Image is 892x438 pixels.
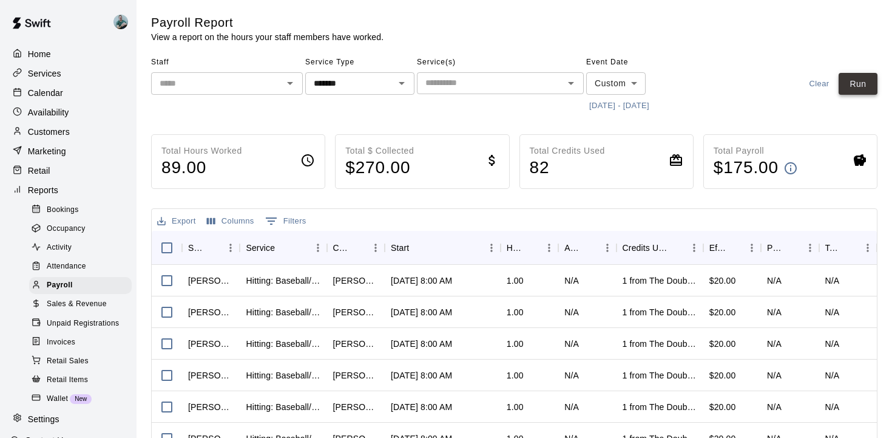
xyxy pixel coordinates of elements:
p: Calendar [28,87,63,99]
div: Brandy Valyer [333,338,379,350]
div: Reports [10,181,127,199]
button: Menu [801,239,819,257]
button: Clear [800,73,839,95]
span: Staff [151,53,303,72]
div: Hitting: Baseball/Softball [246,401,320,413]
a: Calendar [10,84,127,102]
div: Credits Used [617,231,703,265]
div: N/A [767,338,782,350]
a: Customers [10,123,127,141]
span: Retail Sales [47,355,89,368]
div: 1 from The Double (Annual) [623,275,697,287]
span: Occupancy [47,223,86,235]
div: 1.00 [507,338,524,350]
button: Sort [726,239,743,256]
button: Menu [221,239,240,257]
div: Charlie Schrage [188,369,234,382]
div: Attendance [29,258,132,275]
div: N/A [825,338,840,350]
button: Sort [409,239,426,256]
button: Open [393,75,410,92]
a: Retail Sales [29,352,137,371]
div: Home [10,45,127,63]
div: 1 from The Double (Annual) [623,401,697,413]
div: Availability [10,103,127,121]
span: Attendance [47,261,86,273]
p: Retail [28,165,50,177]
h4: $ 175.00 [714,157,779,179]
button: Select columns [204,212,257,231]
div: 1 from The Double (Annual) [623,306,697,318]
div: 1 from The Double (Annual) [623,369,697,382]
div: N/A [564,369,579,382]
div: Deric Poldberg [111,10,137,34]
div: Hours [501,231,558,265]
span: Wallet [47,393,68,405]
div: Marketing [10,142,127,160]
div: 1.00 [507,275,524,287]
div: $20.00 [703,360,761,391]
div: N/A [564,275,579,287]
div: Brett Derrig [188,306,234,318]
p: Total Payroll [714,145,798,157]
div: 1 from The Double (Annual) [623,338,697,350]
p: View a report on the hours your staff members have worked. [151,31,383,43]
div: Occupancy [29,221,132,238]
div: Unpaid Registrations [29,315,132,332]
a: Invoices [29,333,137,352]
span: Service(s) [417,53,584,72]
p: Services [28,67,61,80]
div: N/A [825,306,840,318]
button: Sort [350,239,367,256]
a: Activity [29,239,137,258]
div: Matt Minahan [188,401,234,413]
div: Aug 16, 2025, 8:00 AM [391,306,452,318]
a: Unpaid Registrations [29,314,137,333]
p: Home [28,48,51,60]
div: N/A [767,306,782,318]
span: New [70,395,92,402]
div: N/A [564,306,579,318]
button: Menu [598,239,617,257]
p: Customers [28,126,70,138]
div: Total Pay [825,231,842,265]
div: Aug 16, 2025, 8:00 AM [391,275,452,287]
div: $20.00 [703,296,761,328]
h4: 89.00 [161,157,242,179]
p: Marketing [28,145,66,157]
div: 1.00 [507,401,524,413]
button: Menu [685,239,703,257]
div: Effective Price [703,231,761,265]
div: Service [246,231,275,265]
div: Aug 16, 2025, 8:00 AM [391,369,452,382]
button: Sort [668,239,685,256]
button: Menu [859,239,877,257]
div: Service [240,231,326,265]
button: [DATE] - [DATE] [586,97,652,115]
div: Retail Sales [29,353,132,370]
button: Sort [581,239,598,256]
div: $20.00 [703,265,761,296]
div: Start [391,231,409,265]
div: N/A [767,401,782,413]
p: Total Hours Worked [161,145,242,157]
div: Hitting: Baseball/Softball [246,369,320,382]
span: Payroll [47,279,73,292]
p: Reports [28,184,58,196]
div: Pay Rate [761,231,819,265]
div: Brandy Valyer [333,369,379,382]
p: Availability [28,106,69,118]
a: Services [10,64,127,83]
span: Sales & Revenue [47,298,107,310]
button: Sort [784,239,801,256]
div: $20.00 [703,391,761,423]
button: Sort [523,239,540,256]
div: Effective Price [709,231,726,265]
div: Hitting: Baseball/Softball [246,306,320,318]
div: Settings [10,410,127,428]
button: Open [563,75,579,92]
div: N/A [564,338,579,350]
div: N/A [825,369,840,382]
a: Occupancy [29,219,137,238]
